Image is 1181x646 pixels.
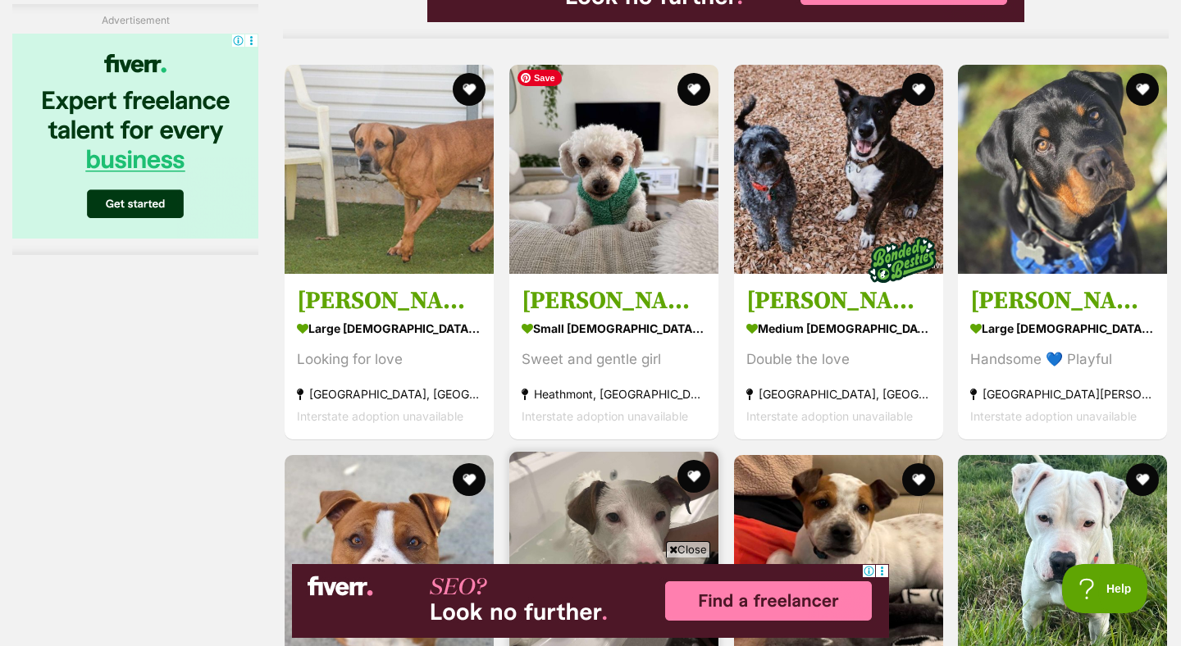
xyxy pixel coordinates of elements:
[297,383,481,405] strong: [GEOGRAPHIC_DATA], [GEOGRAPHIC_DATA]
[677,73,710,106] button: favourite
[518,70,562,86] span: Save
[746,285,931,316] h3: [PERSON_NAME] and [PERSON_NAME]
[285,65,494,274] img: Charlie - Mastiff Dog
[292,564,889,638] iframe: Advertisement
[901,73,934,106] button: favourite
[970,316,1155,340] strong: large [DEMOGRAPHIC_DATA] Dog
[522,285,706,316] h3: [PERSON_NAME]
[901,463,934,496] button: favourite
[509,65,718,274] img: Jess - Bichon Frise Dog
[677,460,710,493] button: favourite
[970,383,1155,405] strong: [GEOGRAPHIC_DATA][PERSON_NAME][GEOGRAPHIC_DATA]
[734,65,943,274] img: Oscar and Annika Newhaven - Staffordshire Bull Terrier x Welsh Corgi (Cardigan) Dog
[297,409,463,423] span: Interstate adoption unavailable
[297,316,481,340] strong: large [DEMOGRAPHIC_DATA] Dog
[12,34,258,239] iframe: Advertisement
[746,348,931,371] div: Double the love
[746,316,931,340] strong: medium [DEMOGRAPHIC_DATA] Dog
[860,219,942,301] img: bonded besties
[1062,564,1148,613] iframe: Help Scout Beacon - Open
[958,65,1167,274] img: Kane - Rottweiler Dog
[734,273,943,439] a: [PERSON_NAME] and [PERSON_NAME] medium [DEMOGRAPHIC_DATA] Dog Double the love [GEOGRAPHIC_DATA], ...
[1126,73,1159,106] button: favourite
[285,273,494,439] a: [PERSON_NAME] large [DEMOGRAPHIC_DATA] Dog Looking for love [GEOGRAPHIC_DATA], [GEOGRAPHIC_DATA] ...
[12,4,258,256] div: Advertisement
[453,463,486,496] button: favourite
[970,285,1155,316] h3: [PERSON_NAME]
[746,383,931,405] strong: [GEOGRAPHIC_DATA], [GEOGRAPHIC_DATA]
[297,348,481,371] div: Looking for love
[522,348,706,371] div: Sweet and gentle girl
[522,383,706,405] strong: Heathmont, [GEOGRAPHIC_DATA]
[958,273,1167,439] a: [PERSON_NAME] large [DEMOGRAPHIC_DATA] Dog Handsome 💙 Playful [GEOGRAPHIC_DATA][PERSON_NAME][GEOG...
[970,348,1155,371] div: Handsome 💙 Playful
[453,73,486,106] button: favourite
[970,409,1137,423] span: Interstate adoption unavailable
[666,541,710,557] span: Close
[297,285,481,316] h3: [PERSON_NAME]
[522,316,706,340] strong: small [DEMOGRAPHIC_DATA] Dog
[1126,463,1159,496] button: favourite
[522,409,688,423] span: Interstate adoption unavailable
[746,409,913,423] span: Interstate adoption unavailable
[509,273,718,439] a: [PERSON_NAME] small [DEMOGRAPHIC_DATA] Dog Sweet and gentle girl Heathmont, [GEOGRAPHIC_DATA] Int...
